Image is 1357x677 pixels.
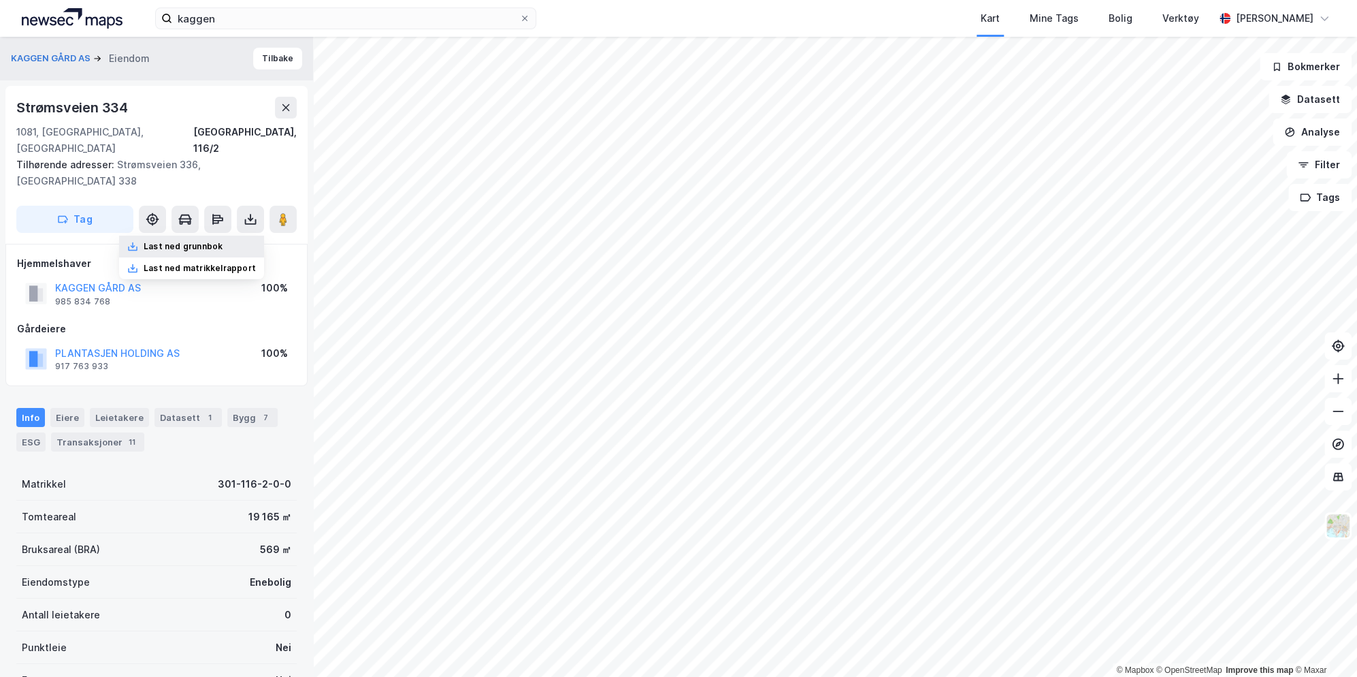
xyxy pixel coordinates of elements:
div: 569 ㎡ [260,541,291,558]
div: Kontrollprogram for chat [1289,612,1357,677]
div: Tomteareal [22,509,76,525]
div: 917 763 933 [55,361,108,372]
a: OpenStreetMap [1156,665,1222,675]
div: Hjemmelshaver [17,255,296,272]
div: 7 [259,411,272,424]
div: Verktøy [1162,10,1199,27]
div: Last ned matrikkelrapport [144,263,256,274]
button: Analyse [1273,119,1352,146]
a: Mapbox [1116,665,1154,675]
div: Bruksareal (BRA) [22,541,100,558]
div: 100% [261,345,288,362]
div: Bolig [1109,10,1132,27]
div: Mine Tags [1030,10,1079,27]
div: Nei [276,640,291,656]
div: Strømsveien 336, [GEOGRAPHIC_DATA] 338 [16,157,286,189]
button: Filter [1286,151,1352,178]
div: Strømsveien 334 [16,97,131,119]
div: 0 [284,607,291,623]
span: Tilhørende adresser: [16,159,117,170]
div: Kart [981,10,1000,27]
div: 19 165 ㎡ [248,509,291,525]
div: [PERSON_NAME] [1236,10,1313,27]
div: Antall leietakere [22,607,100,623]
div: Enebolig [250,574,291,591]
div: Last ned grunnbok [144,241,223,252]
div: 11 [125,435,139,449]
div: Info [16,408,45,427]
input: Søk på adresse, matrikkel, gårdeiere, leietakere eller personer [172,8,519,29]
div: Eiere [50,408,84,427]
iframe: Chat Widget [1289,612,1357,677]
div: Bygg [227,408,278,427]
a: Improve this map [1226,665,1293,675]
div: Matrikkel [22,476,66,492]
div: Leietakere [90,408,149,427]
div: Punktleie [22,640,67,656]
div: 985 834 768 [55,296,110,307]
img: logo.a4113a55bc3d86da70a041830d287a7e.svg [22,8,122,29]
img: Z [1325,513,1351,539]
div: Gårdeiere [17,321,296,337]
div: 301-116-2-0-0 [218,476,291,492]
button: Tag [16,206,133,233]
div: Datasett [154,408,222,427]
div: Transaksjoner [51,432,144,452]
div: ESG [16,432,46,452]
div: 100% [261,280,288,296]
div: 1081, [GEOGRAPHIC_DATA], [GEOGRAPHIC_DATA] [16,124,193,157]
div: 1 [203,411,216,424]
div: [GEOGRAPHIC_DATA], 116/2 [193,124,297,157]
button: Tags [1288,184,1352,211]
button: Bokmerker [1260,53,1352,80]
button: Datasett [1269,86,1352,113]
button: Tilbake [253,48,302,69]
button: KAGGEN GÅRD AS [11,52,93,65]
div: Eiendom [109,50,150,67]
div: Eiendomstype [22,574,90,591]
